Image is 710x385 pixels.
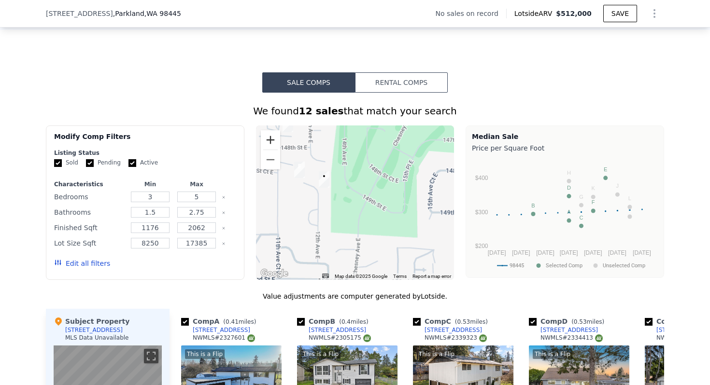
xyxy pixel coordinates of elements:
text: E [604,166,607,172]
button: Clear [222,211,226,215]
button: Show Options [645,4,664,23]
span: ( miles) [568,318,608,325]
span: [STREET_ADDRESS] [46,9,113,18]
div: This is a Flip [417,349,456,359]
button: Zoom out [261,150,280,169]
div: Comp C [413,316,492,326]
text: I [629,205,630,211]
span: ( miles) [451,318,492,325]
button: Clear [222,195,226,199]
div: [STREET_ADDRESS] [425,326,482,334]
div: This is a Flip [185,349,225,359]
button: Clear [222,226,226,230]
input: Sold [54,159,62,167]
div: Listing Status [54,149,236,157]
text: L [628,195,631,201]
div: [STREET_ADDRESS] [540,326,598,334]
text: [DATE] [633,249,651,256]
button: Keyboard shortcuts [322,274,329,278]
text: J [616,183,619,189]
div: Comp B [297,316,372,326]
text: G [579,194,583,200]
div: Bathrooms [54,206,125,219]
div: Lot Size Sqft [54,236,125,250]
text: [DATE] [536,249,554,256]
a: Terms (opens in new tab) [393,274,407,279]
span: Lotside ARV [514,9,556,18]
div: NWMLS # 2334413 [540,334,603,342]
div: Modify Comp Filters [54,132,236,149]
button: Clear [222,242,226,246]
span: , Parkland [113,9,181,18]
a: [STREET_ADDRESS] [181,326,250,334]
div: Subject Property [54,316,129,326]
text: F [592,199,595,205]
img: NWMLS Logo [363,334,371,342]
span: 0.41 [226,318,239,325]
div: Median Sale [472,132,658,141]
button: Toggle fullscreen view [144,349,158,363]
div: NWMLS # 2305175 [309,334,371,342]
span: Map data ©2025 Google [335,274,387,279]
input: Active [128,159,136,167]
div: Bedrooms [54,190,125,204]
img: NWMLS Logo [247,334,255,342]
text: 98445 [510,262,524,269]
text: C [580,215,583,220]
div: MLS Data Unavailable [65,334,129,342]
text: [DATE] [584,249,602,256]
div: Comp A [181,316,260,326]
span: 0.53 [574,318,587,325]
a: [STREET_ADDRESS] [297,326,366,334]
label: Active [128,159,158,167]
img: Google [258,267,290,280]
div: No sales on record [436,9,506,18]
text: D [567,185,571,191]
text: Selected Comp [546,262,582,269]
img: NWMLS Logo [595,334,603,342]
text: B [531,203,535,208]
text: $300 [475,209,488,216]
text: H [567,170,571,176]
input: Pending [86,159,94,167]
span: ( miles) [219,318,260,325]
label: Sold [54,159,78,167]
a: [STREET_ADDRESS] [413,326,482,334]
span: ( miles) [335,318,372,325]
button: Zoom in [261,130,280,150]
svg: A chart. [472,155,658,275]
a: Open this area in Google Maps (opens a new window) [258,267,290,280]
div: Min [129,180,171,188]
button: Rental Comps [355,72,448,93]
div: Value adjustments are computer generated by Lotside . [46,291,664,301]
text: K [592,185,596,191]
button: SAVE [603,5,637,22]
img: NWMLS Logo [479,334,487,342]
span: $512,000 [556,10,592,17]
div: Comp D [529,316,608,326]
div: [STREET_ADDRESS] [193,326,250,334]
strong: 12 sales [299,105,344,117]
text: $400 [475,175,488,181]
div: 14909 12th Ave E [319,171,329,188]
button: Sale Comps [262,72,355,93]
div: Max [175,180,218,188]
text: A [567,209,571,215]
div: Finished Sqft [54,221,125,234]
div: This is a Flip [301,349,341,359]
text: [DATE] [560,249,578,256]
div: [STREET_ADDRESS] [309,326,366,334]
a: [STREET_ADDRESS] [529,326,598,334]
span: 0.53 [457,318,470,325]
div: Characteristics [54,180,125,188]
button: Edit all filters [54,259,110,268]
div: This is a Flip [533,349,572,359]
div: NWMLS # 2339323 [425,334,487,342]
text: $200 [475,243,488,249]
label: Pending [86,159,121,167]
a: Report a map error [412,274,451,279]
div: We found that match your search [46,104,664,118]
text: [DATE] [608,249,626,256]
div: [STREET_ADDRESS] [65,326,123,334]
